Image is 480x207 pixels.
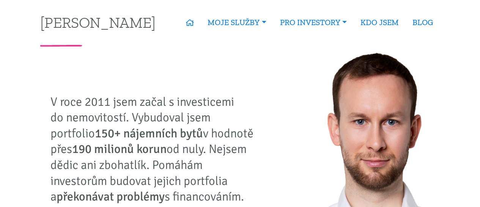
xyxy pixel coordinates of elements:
strong: 150+ nájemních bytů [95,126,203,141]
a: PRO INVESTORY [273,14,354,31]
a: [PERSON_NAME] [40,15,156,30]
a: KDO JSEM [354,14,406,31]
strong: 190 milionů korun [72,142,167,156]
p: V roce 2011 jsem začal s investicemi do nemovitostí. Vybudoval jsem portfolio v hodnotě přes od n... [50,94,259,205]
strong: překonávat problémy [57,189,165,204]
a: MOJE SLUŽBY [201,14,273,31]
a: BLOG [406,14,440,31]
